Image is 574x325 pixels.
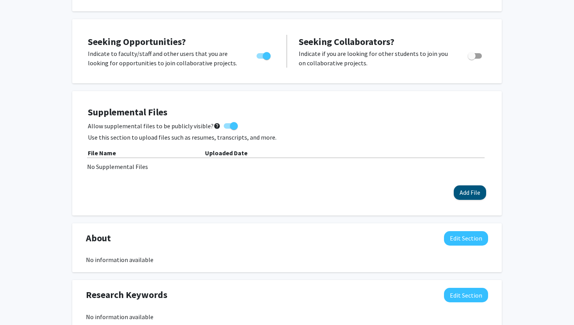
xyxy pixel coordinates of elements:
[454,185,486,200] button: Add File
[299,36,394,48] span: Seeking Collaborators?
[444,288,488,302] button: Edit Research Keywords
[86,231,111,245] span: About
[88,121,221,131] span: Allow supplemental files to be publicly visible?
[87,162,487,171] div: No Supplemental Files
[253,49,275,61] div: Toggle
[86,255,488,264] div: No information available
[205,149,248,157] b: Uploaded Date
[86,312,488,321] div: No information available
[214,121,221,131] mat-icon: help
[299,49,453,68] p: Indicate if you are looking for other students to join you on collaborative projects.
[465,49,486,61] div: Toggle
[88,49,242,68] p: Indicate to faculty/staff and other users that you are looking for opportunities to join collabor...
[86,288,168,302] span: Research Keywords
[6,290,33,319] iframe: Chat
[88,149,116,157] b: File Name
[88,107,486,118] h4: Supplemental Files
[88,36,186,48] span: Seeking Opportunities?
[444,231,488,246] button: Edit About
[88,133,486,142] p: Use this section to upload files such as resumes, transcripts, and more.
